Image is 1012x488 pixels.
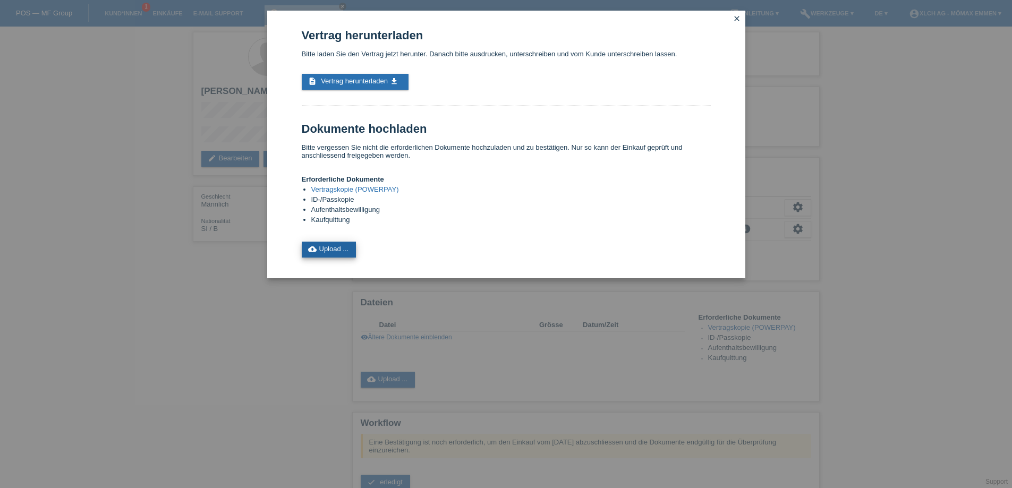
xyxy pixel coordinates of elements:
li: Aufenthaltsbewilligung [311,206,711,216]
i: close [733,14,741,23]
i: cloud_upload [308,245,317,253]
p: Bitte laden Sie den Vertrag jetzt herunter. Danach bitte ausdrucken, unterschreiben und vom Kunde... [302,50,711,58]
a: close [730,13,744,25]
span: Vertrag herunterladen [321,77,388,85]
li: Kaufquittung [311,216,711,226]
i: description [308,77,317,85]
h4: Erforderliche Dokumente [302,175,711,183]
h1: Vertrag herunterladen [302,29,711,42]
a: description Vertrag herunterladen get_app [302,74,409,90]
a: Vertragskopie (POWERPAY) [311,185,399,193]
li: ID-/Passkopie [311,195,711,206]
a: cloud_uploadUpload ... [302,242,356,258]
h1: Dokumente hochladen [302,122,711,135]
i: get_app [390,77,398,85]
p: Bitte vergessen Sie nicht die erforderlichen Dokumente hochzuladen und zu bestätigen. Nur so kann... [302,143,711,159]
